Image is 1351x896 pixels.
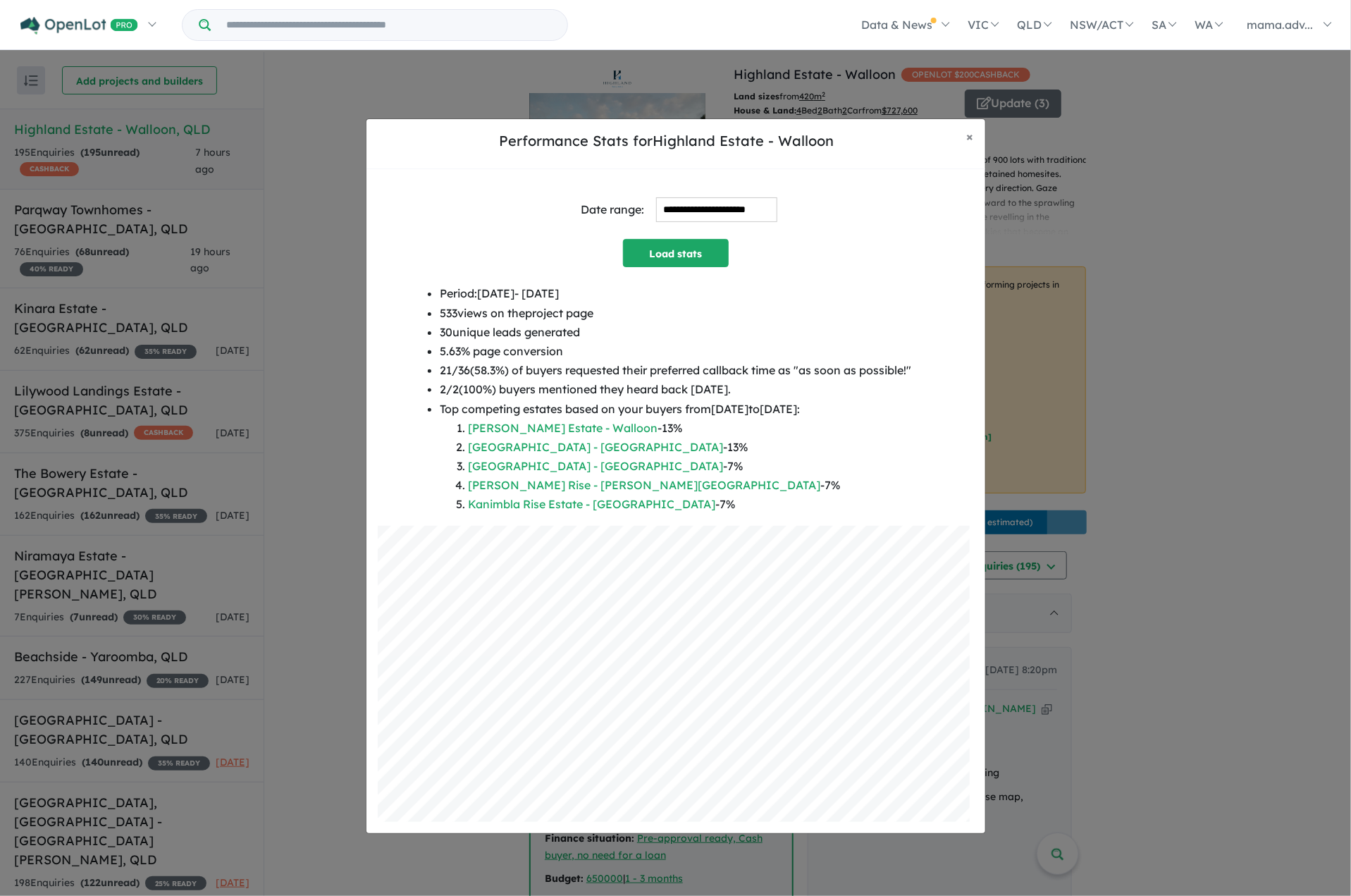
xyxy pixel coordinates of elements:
[214,10,565,40] input: Try estate name, suburb, builder or developer
[468,459,723,473] a: [GEOGRAPHIC_DATA] - [GEOGRAPHIC_DATA]
[378,130,956,152] h5: Performance Stats for Highland Estate - Walloon
[468,421,658,435] a: [PERSON_NAME] Estate - Walloon
[440,284,911,303] li: Period: [DATE] - [DATE]
[967,128,974,145] span: ×
[440,380,911,399] li: 2 / 2 ( 100 %) buyers mentioned they heard back [DATE].
[468,478,820,492] a: [PERSON_NAME] Rise - [PERSON_NAME][GEOGRAPHIC_DATA]
[468,440,723,454] a: [GEOGRAPHIC_DATA] - [GEOGRAPHIC_DATA]
[468,457,911,476] li: - 7 %
[468,497,715,511] a: Kanimbla Rise Estate - [GEOGRAPHIC_DATA]
[468,476,911,495] li: - 7 %
[440,400,911,515] li: Top competing estates based on your buyers from [DATE] to [DATE] :
[20,17,138,35] img: Openlot PRO Logo White
[440,304,911,323] li: 533 views on the project page
[440,342,911,361] li: 5.63 % page conversion
[468,438,911,457] li: - 13 %
[468,419,911,438] li: - 13 %
[440,361,911,380] li: 21 / 36 ( 58.3 %) of buyers requested their preferred callback time as " as soon as possible! "
[440,323,911,342] li: 30 unique leads generated
[468,495,911,514] li: - 7 %
[581,200,645,219] div: Date range:
[623,239,729,267] button: Load stats
[1247,18,1314,32] span: mama.adv...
